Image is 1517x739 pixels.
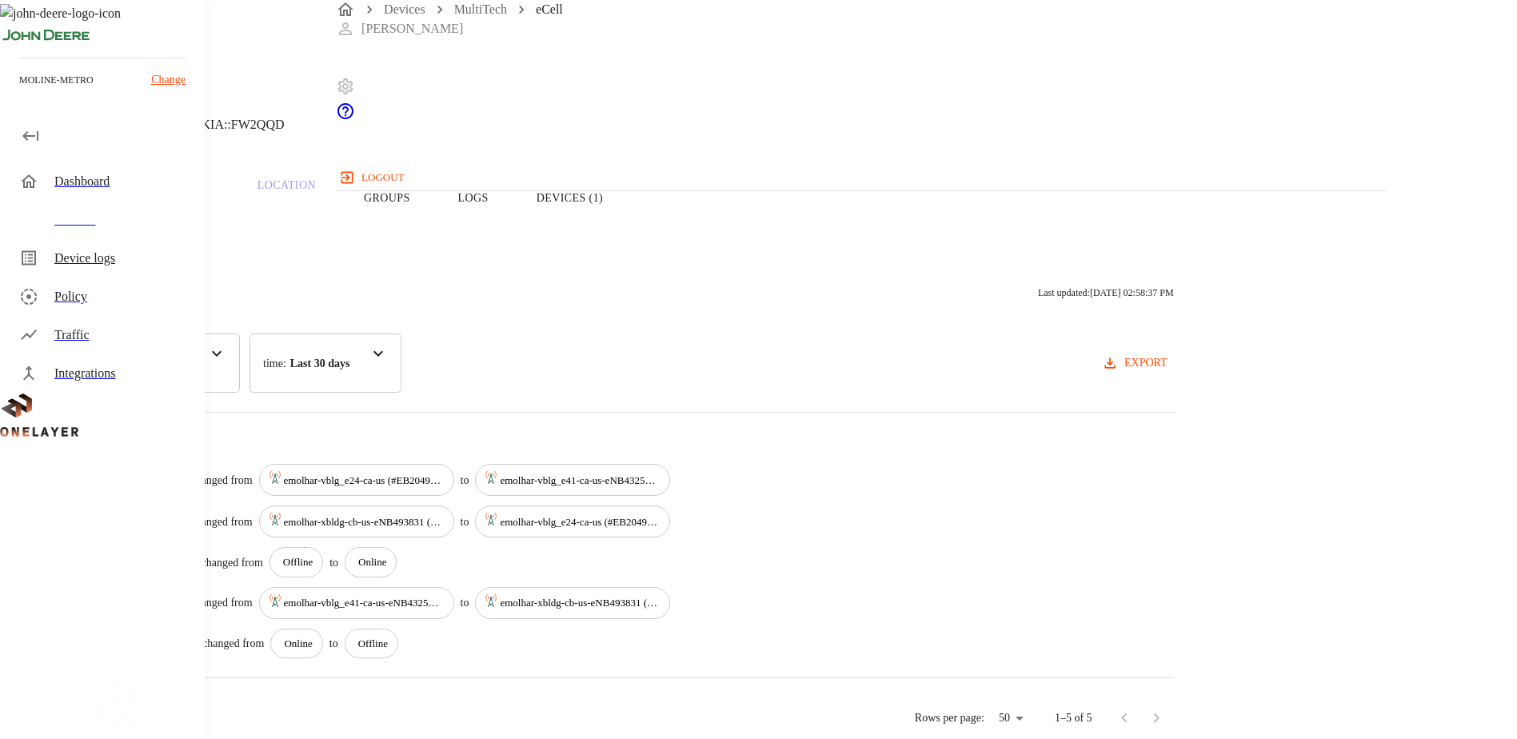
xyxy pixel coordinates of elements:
p: emolhar-xbldg-cb-us-eNB493831 (#DH240725609::NOKIA::ASIB) [500,595,660,611]
p: changed from [190,513,252,530]
button: Groups [340,147,434,249]
p: [PERSON_NAME] [361,19,463,38]
a: MultiTech [454,2,507,16]
p: emolhar-vblg_e41-ca-us-eNB432538 (#EB211210933::NOKIA::FW2QQD) [284,595,444,611]
p: Online [284,636,312,652]
p: to [461,594,469,611]
p: changed from [190,594,252,611]
p: to [461,472,469,489]
p: 1–5 of 5 [1055,710,1092,726]
p: emolhar-vblg_e24-ca-us (#EB204913375::NOKIA::FW2QQD) [284,473,444,489]
button: export [1099,349,1174,378]
p: Offline [358,636,388,652]
p: emolhar-xbldg-cb-us-eNB493831 (#DH240725609::NOKIA::ASIB) [284,514,444,530]
p: time : [263,355,286,372]
button: Logs [434,147,513,249]
p: emolhar-vblg_e41-ca-us-eNB432538 (#EB211210933::NOKIA::FW2QQD) [500,473,660,489]
p: to [461,513,469,530]
p: changed from [201,554,262,571]
a: logout [336,165,1386,190]
p: to [329,635,338,652]
p: Rows per page: [915,710,984,726]
p: Last 30 days [290,355,350,372]
p: changed from [202,635,264,652]
div: 50 [991,707,1029,730]
p: 5 results [40,432,1174,451]
button: logout [336,165,410,190]
p: to [329,554,338,571]
p: Last updated: [DATE] 02:58:37 PM [1038,286,1174,300]
p: changed from [190,472,252,489]
a: Devices [384,2,425,16]
button: Devices (1) [513,147,627,249]
p: emolhar-vblg_e24-ca-us (#EB204913375::NOKIA::FW2QQD) [500,514,660,530]
a: onelayer-support [336,110,355,123]
a: Location [234,147,340,249]
p: Offline [283,554,313,570]
p: Online [358,554,386,570]
span: Support Portal [336,110,355,123]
